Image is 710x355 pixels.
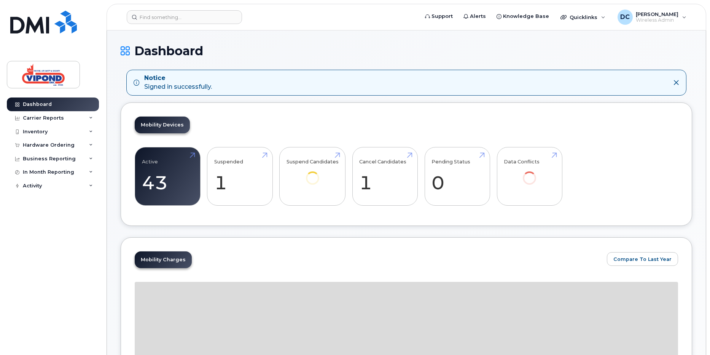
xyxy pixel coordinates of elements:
[431,151,483,201] a: Pending Status 0
[504,151,555,195] a: Data Conflicts
[359,151,411,201] a: Cancel Candidates 1
[142,151,193,201] a: Active 43
[287,151,339,195] a: Suspend Candidates
[613,256,672,263] span: Compare To Last Year
[607,252,678,266] button: Compare To Last Year
[121,44,692,58] h1: Dashboard
[144,74,212,83] strong: Notice
[214,151,266,201] a: Suspended 1
[135,251,192,268] a: Mobility Charges
[144,74,212,91] div: Signed in successfully.
[135,117,190,133] a: Mobility Devices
